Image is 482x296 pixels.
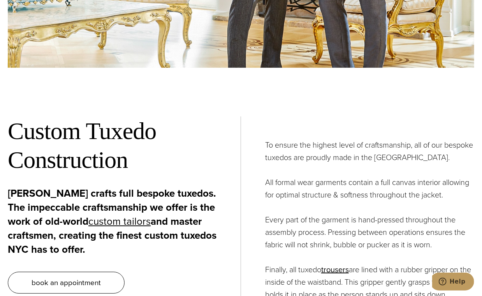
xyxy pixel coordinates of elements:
span: book an appointment [32,277,101,288]
p: All formal wear garments contain a full canvas interior allowing for optimal structure & softness... [265,176,474,201]
a: trousers [321,264,349,275]
h2: Custom Tuxedo Construction [8,116,216,174]
iframe: Opens a widget where you can chat to one of our agents [432,273,474,292]
a: book an appointment [8,272,125,294]
p: To ensure the highest level of craftsmanship, all of our bespoke tuxedos are proudly made in the ... [265,139,474,164]
p: Every part of the garment is hand-pressed throughout the assembly process. Pressing between opera... [265,213,474,251]
a: custom tailors [88,214,151,229]
p: [PERSON_NAME] crafts full bespoke tuxedos. The impeccable craftsmanship we offer is the work of o... [8,186,216,256]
